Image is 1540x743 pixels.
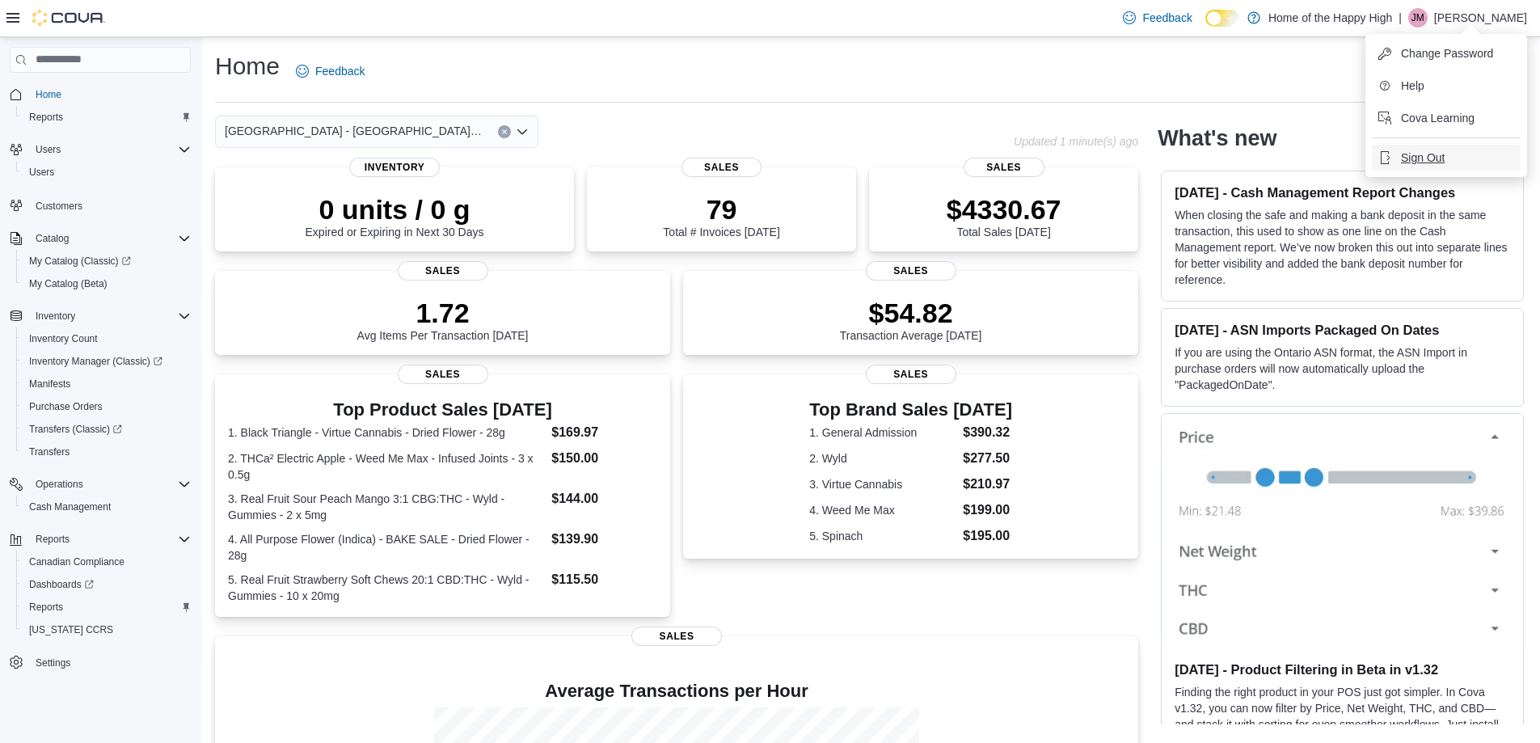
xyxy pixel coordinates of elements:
a: Inventory Count [23,329,104,348]
dd: $199.00 [963,500,1012,520]
button: Inventory [3,305,197,327]
span: Settings [29,652,191,673]
dt: 1. General Admission [809,424,956,441]
span: Manifests [29,378,70,390]
button: Clear input [498,125,511,138]
span: Cash Management [23,497,191,517]
button: Users [29,140,67,159]
div: Total Sales [DATE] [947,193,1061,239]
button: Cova Learning [1372,105,1521,131]
p: If you are using the Ontario ASN format, the ASN Import in purchase orders will now automatically... [1175,344,1510,393]
span: Inventory Manager (Classic) [29,355,162,368]
button: Purchase Orders [16,395,197,418]
a: Users [23,163,61,182]
button: Users [3,138,197,161]
dd: $210.97 [963,475,1012,494]
dd: $115.50 [551,570,657,589]
button: Customers [3,193,197,217]
span: Catalog [29,229,191,248]
button: Open list of options [516,125,529,138]
dt: 4. Weed Me Max [809,502,956,518]
button: Inventory [29,306,82,326]
span: Inventory Count [23,329,191,348]
button: Reports [16,106,197,129]
span: Sales [866,365,956,384]
h3: Top Brand Sales [DATE] [809,400,1012,420]
span: Washington CCRS [23,620,191,640]
button: Catalog [29,229,75,248]
span: Feedback [315,63,365,79]
nav: Complex example [10,76,191,716]
button: My Catalog (Beta) [16,272,197,295]
a: Feedback [1116,2,1198,34]
button: Catalog [3,227,197,250]
h3: Top Product Sales [DATE] [228,400,657,420]
span: Reports [23,108,191,127]
dt: 5. Real Fruit Strawberry Soft Chews 20:1 CBD:THC - Wyld - Gummies - 10 x 20mg [228,572,545,604]
span: Canadian Compliance [29,555,124,568]
a: My Catalog (Classic) [16,250,197,272]
h3: [DATE] - Product Filtering in Beta in v1.32 [1175,661,1510,678]
span: Customers [29,195,191,215]
a: Reports [23,108,70,127]
span: Inventory Count [29,332,98,345]
span: Sales [866,261,956,281]
p: 1.72 [357,297,529,329]
p: $54.82 [840,297,982,329]
span: Users [29,140,191,159]
a: Transfers (Classic) [16,418,197,441]
button: Sign Out [1372,145,1521,171]
a: Customers [29,196,89,216]
dd: $195.00 [963,526,1012,546]
a: Inventory Manager (Classic) [23,352,169,371]
p: Home of the Happy High [1268,8,1392,27]
button: Reports [16,596,197,618]
dt: 5. Spinach [809,528,956,544]
button: Change Password [1372,40,1521,66]
button: Users [16,161,197,184]
button: [US_STATE] CCRS [16,618,197,641]
span: Inventory [29,306,191,326]
span: Settings [36,656,70,669]
div: Total # Invoices [DATE] [663,193,779,239]
span: Operations [29,475,191,494]
dd: $144.00 [551,489,657,509]
dd: $150.00 [551,449,657,468]
a: My Catalog (Classic) [23,251,137,271]
span: Transfers [29,445,70,458]
dt: 2. Wyld [809,450,956,466]
dt: 3. Real Fruit Sour Peach Mango 3:1 CBG:THC - Wyld - Gummies - 2 x 5mg [228,491,545,523]
a: Manifests [23,374,77,394]
span: Users [29,166,54,179]
div: Jessica Manuel [1408,8,1428,27]
span: Inventory [349,158,440,177]
span: My Catalog (Beta) [29,277,108,290]
dd: $169.97 [551,423,657,442]
span: Reports [29,530,191,549]
span: Dashboards [29,578,94,591]
span: Catalog [36,232,69,245]
a: Purchase Orders [23,397,109,416]
span: Home [29,84,191,104]
button: Inventory Count [16,327,197,350]
a: Cash Management [23,497,117,517]
span: Sales [398,261,488,281]
button: Operations [29,475,90,494]
button: Operations [3,473,197,496]
span: Cova Learning [1401,110,1475,126]
p: When closing the safe and making a bank deposit in the same transaction, this used to show as one... [1175,207,1510,288]
a: Home [29,85,68,104]
span: JM [1411,8,1424,27]
dt: 4. All Purpose Flower (Indica) - BAKE SALE - Dried Flower - 28g [228,531,545,564]
p: 79 [663,193,779,226]
button: Help [1372,73,1521,99]
span: Sales [681,158,762,177]
button: Home [3,82,197,106]
a: Settings [29,653,77,673]
p: | [1399,8,1402,27]
span: Customers [36,200,82,213]
button: Cash Management [16,496,197,518]
span: Reports [29,601,63,614]
button: Canadian Compliance [16,551,197,573]
span: Users [36,143,61,156]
